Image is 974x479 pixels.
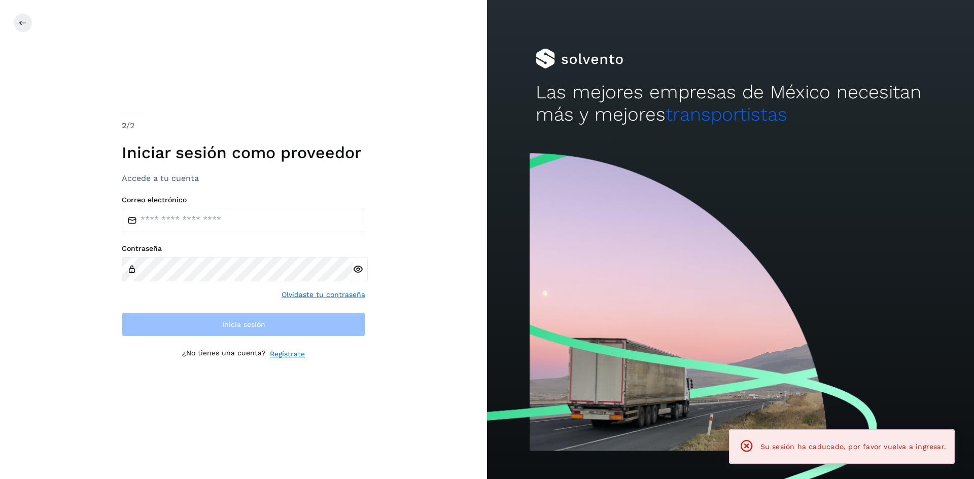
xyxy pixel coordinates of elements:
[122,196,365,204] label: Correo electrónico
[270,349,305,359] a: Regístrate
[760,443,946,451] span: Su sesión ha caducado, por favor vuelva a ingresar.
[182,349,266,359] p: ¿No tienes una cuenta?
[222,321,265,328] span: Inicia sesión
[122,120,365,132] div: /2
[666,103,787,125] span: transportistas
[282,289,365,300] a: Olvidaste tu contraseña
[122,244,365,253] label: Contraseña
[122,173,365,183] h3: Accede a tu cuenta
[122,121,126,130] span: 2
[122,143,365,162] h1: Iniciar sesión como proveedor
[122,312,365,337] button: Inicia sesión
[536,81,925,126] h2: Las mejores empresas de México necesitan más y mejores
